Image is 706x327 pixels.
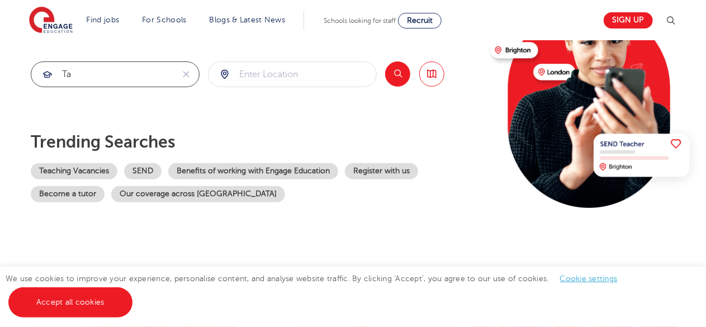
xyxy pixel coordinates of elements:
div: Submit [31,61,200,87]
a: Sign up [604,12,653,29]
a: Our coverage across [GEOGRAPHIC_DATA] [111,186,285,202]
a: Become a tutor [31,186,105,202]
span: Schools looking for staff [324,17,396,25]
button: Clear [173,62,199,87]
div: Submit [208,61,377,87]
input: Submit [31,62,173,87]
a: For Schools [142,16,186,24]
input: Submit [209,62,376,87]
span: We use cookies to improve your experience, personalise content, and analyse website traffic. By c... [6,274,629,306]
p: Trending searches [31,132,482,152]
a: Benefits of working with Engage Education [168,163,338,179]
a: Teaching Vacancies [31,163,117,179]
img: Engage Education [29,7,73,35]
a: Find jobs [87,16,120,24]
a: Register with us [345,163,418,179]
a: SEND [124,163,162,179]
a: Blogs & Latest News [210,16,286,24]
a: Recruit [398,13,442,29]
a: Accept all cookies [8,287,132,317]
button: Search [385,61,410,87]
span: Recruit [407,16,433,25]
a: Cookie settings [560,274,618,283]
